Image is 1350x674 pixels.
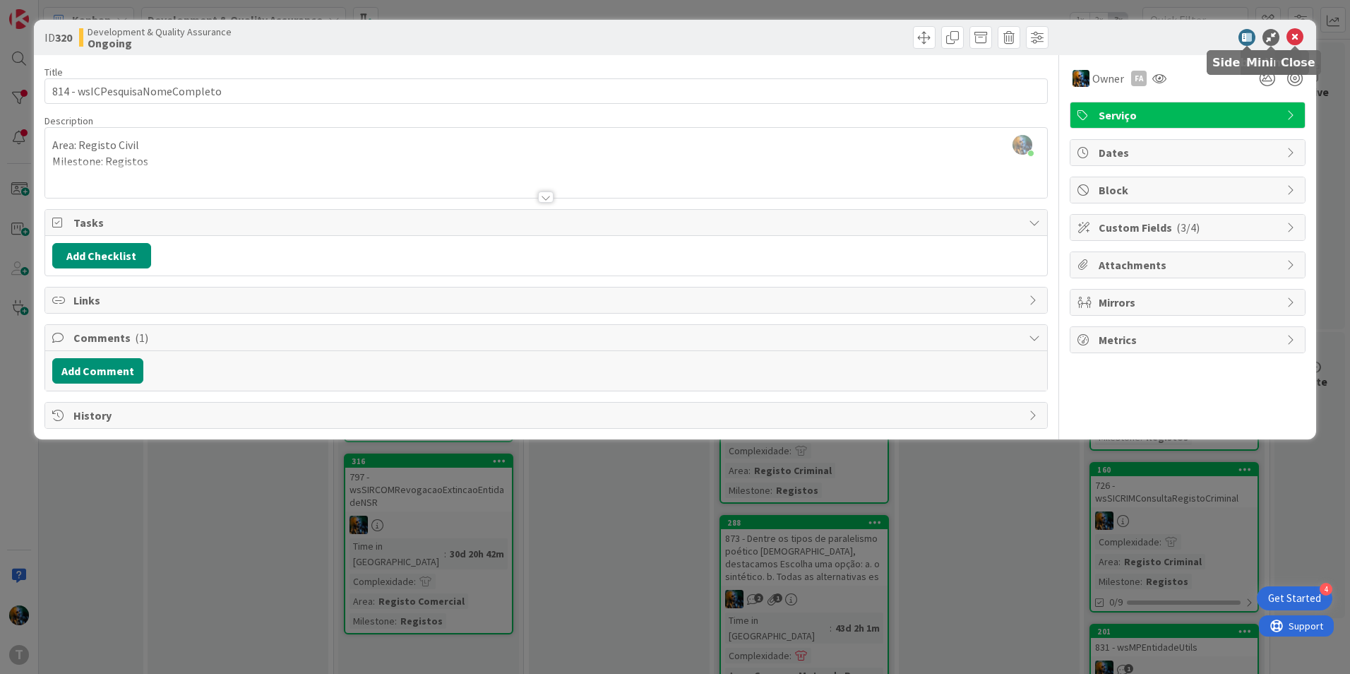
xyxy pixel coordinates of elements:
[73,214,1022,231] span: Tasks
[1246,56,1303,69] h5: Minimize
[44,29,72,46] span: ID
[52,358,143,384] button: Add Comment
[1268,591,1321,605] div: Get Started
[73,407,1022,424] span: History
[1012,135,1032,155] img: Ukd7wc8oQhgZpWw1mMI88oLuSgx3cFl5.jpg
[88,26,232,37] span: Development & Quality Assurance
[1131,71,1147,86] div: FA
[1092,70,1124,87] span: Owner
[44,114,93,127] span: Description
[1176,220,1200,235] span: ( 3/4 )
[73,329,1022,346] span: Comments
[52,243,151,268] button: Add Checklist
[73,292,1022,309] span: Links
[1099,182,1279,199] span: Block
[1099,256,1279,273] span: Attachments
[1257,586,1332,610] div: Open Get Started checklist, remaining modules: 4
[1212,56,1296,69] h5: Sidebar View
[55,30,72,45] b: 320
[1099,144,1279,161] span: Dates
[30,2,64,19] span: Support
[1099,219,1279,236] span: Custom Fields
[1320,583,1332,596] div: 4
[1073,70,1089,87] img: JC
[1281,56,1315,69] h5: Close
[44,66,63,78] label: Title
[1099,294,1279,311] span: Mirrors
[1099,107,1279,124] span: Serviço
[52,137,1040,153] p: Area: Registo Civil
[1099,331,1279,348] span: Metrics
[44,78,1048,104] input: type card name here...
[52,153,1040,170] p: Milestone: Registos
[88,37,232,49] b: Ongoing
[135,331,148,345] span: ( 1 )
